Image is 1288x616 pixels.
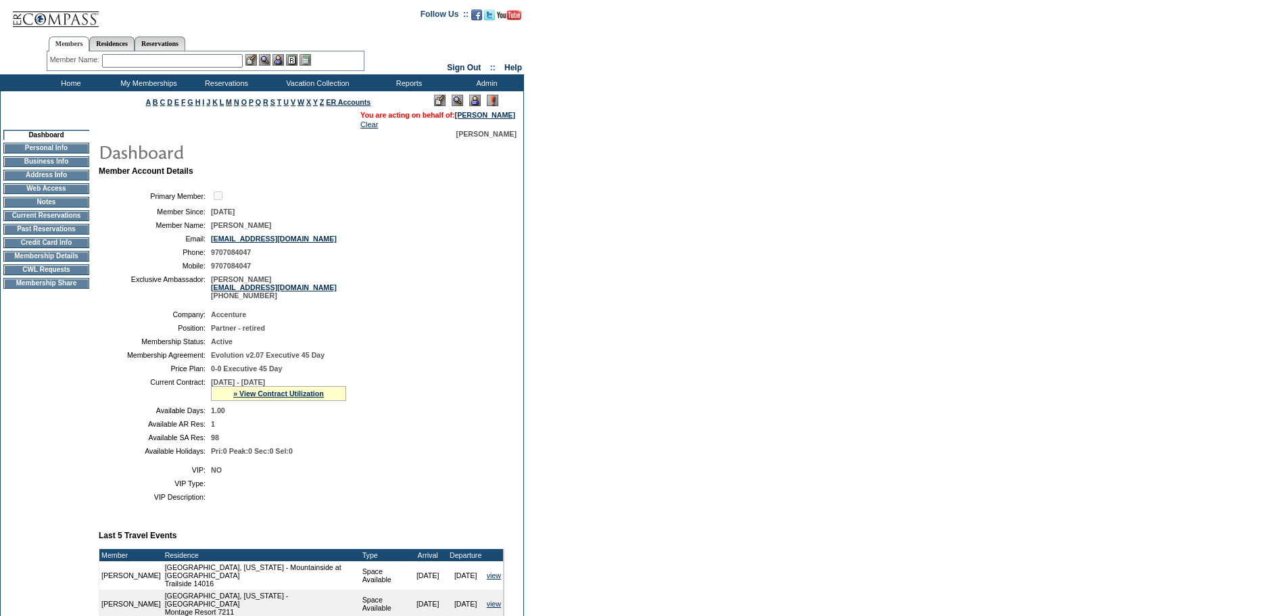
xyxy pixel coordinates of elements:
a: Follow us on Twitter [484,14,495,22]
a: [EMAIL_ADDRESS][DOMAIN_NAME] [211,283,337,291]
td: [DATE] [447,561,485,590]
td: Business Info [3,156,89,167]
td: Member Since: [104,208,206,216]
td: Company: [104,310,206,318]
img: View Mode [452,95,463,106]
td: Member [99,549,163,561]
a: R [263,98,268,106]
td: Type [360,549,409,561]
span: 1.00 [211,406,225,414]
a: J [206,98,210,106]
img: View [259,54,270,66]
td: Available AR Res: [104,420,206,428]
a: V [291,98,295,106]
span: Partner - retired [211,324,265,332]
td: Email: [104,235,206,243]
a: M [226,98,232,106]
td: Membership Share [3,278,89,289]
b: Last 5 Travel Events [99,531,176,540]
td: VIP Type: [104,479,206,488]
a: C [160,98,165,106]
td: Admin [446,74,524,91]
td: Space Available [360,561,409,590]
a: S [270,98,275,106]
a: O [241,98,247,106]
td: CWL Requests [3,264,89,275]
a: I [202,98,204,106]
td: Available Days: [104,406,206,414]
span: 98 [211,433,219,442]
span: 0-0 Executive 45 Day [211,364,282,373]
td: Available SA Res: [104,433,206,442]
span: [DATE] [211,208,235,216]
a: F [181,98,186,106]
a: [EMAIL_ADDRESS][DOMAIN_NAME] [211,235,337,243]
a: P [249,98,254,106]
span: 9707084047 [211,262,251,270]
img: Subscribe to our YouTube Channel [497,10,521,20]
img: pgTtlDashboard.gif [98,138,368,165]
span: [PERSON_NAME] [211,221,271,229]
a: N [234,98,239,106]
span: [DATE] - [DATE] [211,378,265,386]
a: ER Accounts [326,98,371,106]
a: Reservations [135,37,185,51]
td: Web Access [3,183,89,194]
td: Departure [447,549,485,561]
span: [PERSON_NAME] [456,130,517,138]
span: Evolution v2.07 Executive 45 Day [211,351,325,359]
a: Members [49,37,90,51]
a: H [195,98,201,106]
a: Q [256,98,261,106]
a: Sign Out [447,63,481,72]
td: Current Contract: [104,378,206,401]
td: Mobile: [104,262,206,270]
span: [PERSON_NAME] [PHONE_NUMBER] [211,275,337,300]
a: D [167,98,172,106]
td: Membership Agreement: [104,351,206,359]
td: Address Info [3,170,89,181]
img: Become our fan on Facebook [471,9,482,20]
a: Subscribe to our YouTube Channel [497,14,521,22]
a: Z [320,98,325,106]
td: Reservations [186,74,264,91]
a: X [306,98,311,106]
td: Member Name: [104,221,206,229]
a: [PERSON_NAME] [455,111,515,119]
a: Clear [360,120,378,128]
b: Member Account Details [99,166,193,176]
img: Edit Mode [434,95,446,106]
a: W [297,98,304,106]
span: NO [211,466,222,474]
td: Notes [3,197,89,208]
a: E [174,98,179,106]
div: Member Name: [50,54,102,66]
img: Impersonate [272,54,284,66]
img: Reservations [286,54,297,66]
a: K [212,98,218,106]
a: U [283,98,289,106]
td: Position: [104,324,206,332]
td: Follow Us :: [421,8,469,24]
td: Reports [368,74,446,91]
td: Residence [163,549,360,561]
span: You are acting on behalf of: [360,111,515,119]
td: Arrival [409,549,447,561]
a: Become our fan on Facebook [471,14,482,22]
td: VIP Description: [104,493,206,501]
td: My Memberships [108,74,186,91]
td: Personal Info [3,143,89,153]
a: T [277,98,282,106]
td: Credit Card Info [3,237,89,248]
td: Membership Details [3,251,89,262]
img: b_calculator.gif [300,54,311,66]
a: G [187,98,193,106]
td: Available Holidays: [104,447,206,455]
span: :: [490,63,496,72]
a: L [220,98,224,106]
td: Dashboard [3,130,89,140]
span: Pri:0 Peak:0 Sec:0 Sel:0 [211,447,293,455]
img: Follow us on Twitter [484,9,495,20]
a: Help [504,63,522,72]
a: » View Contract Utilization [233,389,324,398]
